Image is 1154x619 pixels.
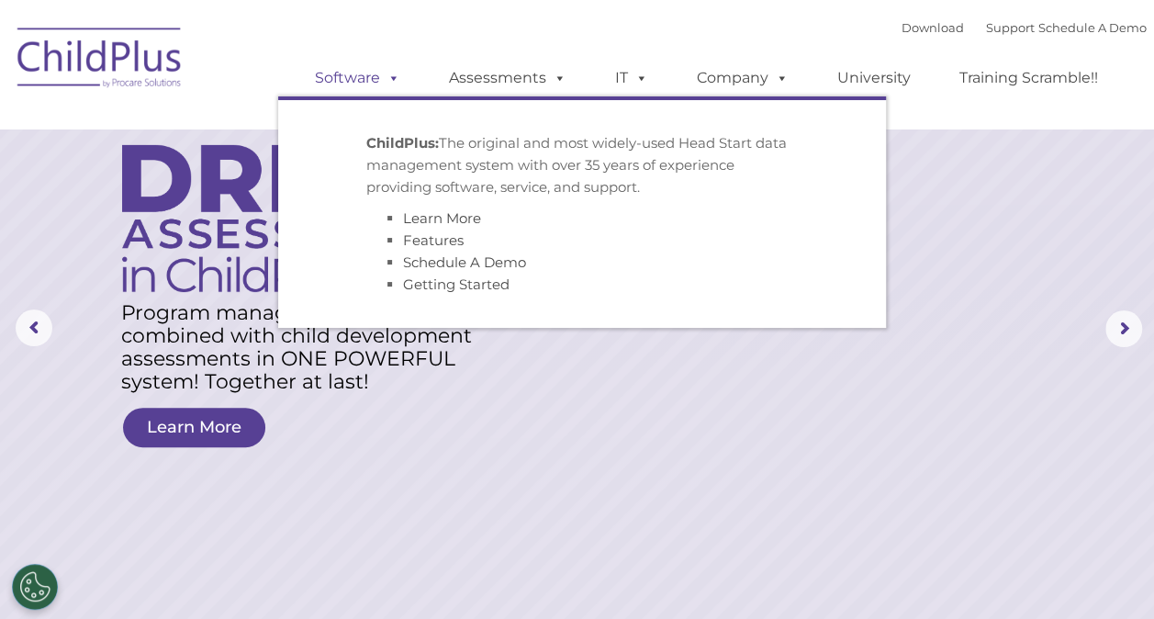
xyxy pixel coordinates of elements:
[255,197,333,210] span: Phone number
[902,20,1147,35] font: |
[8,15,192,107] img: ChildPlus by Procare Solutions
[1038,20,1147,35] a: Schedule A Demo
[366,134,439,152] strong: ChildPlus:
[122,144,424,292] img: DRDP Assessment in ChildPlus
[297,60,419,96] a: Software
[403,276,510,293] a: Getting Started
[819,60,929,96] a: University
[431,60,585,96] a: Assessments
[366,132,798,198] p: The original and most widely-used Head Start data management system with over 35 years of experie...
[986,20,1035,35] a: Support
[941,60,1116,96] a: Training Scramble!!
[123,408,265,447] a: Learn More
[403,253,526,271] a: Schedule A Demo
[403,209,481,227] a: Learn More
[403,231,464,249] a: Features
[902,20,964,35] a: Download
[597,60,667,96] a: IT
[121,301,490,393] rs-layer: Program management software combined with child development assessments in ONE POWERFUL system! T...
[12,564,58,610] button: Cookies Settings
[255,121,311,135] span: Last name
[678,60,807,96] a: Company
